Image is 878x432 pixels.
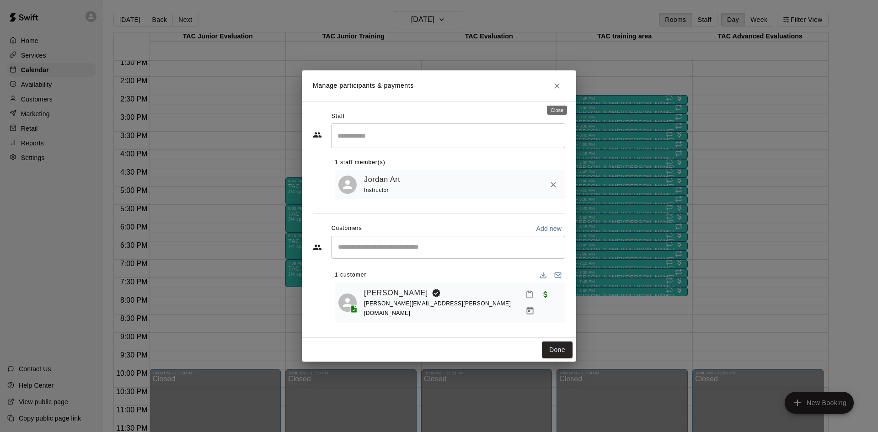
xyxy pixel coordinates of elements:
button: Done [542,341,573,358]
button: Manage bookings & payment [522,303,538,319]
button: Mark attendance [522,287,537,302]
div: Close [547,106,567,115]
a: Jordan Art [364,174,400,186]
svg: Staff [313,130,322,139]
div: Search staff [331,123,565,148]
div: Wyatt Wolpert [338,293,357,312]
span: Paid with Card [537,290,554,298]
button: Download list [536,268,551,283]
div: Jordan Art [338,176,357,194]
div: Start typing to search customers... [331,236,565,259]
p: Add new [536,224,562,233]
button: Remove [545,176,562,193]
svg: Customers [313,243,322,252]
span: Instructor [364,187,389,193]
button: Close [549,78,565,94]
span: Staff [332,109,345,124]
span: Customers [332,221,362,236]
span: 1 customer [335,268,366,283]
a: [PERSON_NAME] [364,287,428,299]
span: 1 staff member(s) [335,155,385,170]
svg: Booking Owner [432,288,441,298]
button: Email participants [551,268,565,283]
p: Manage participants & payments [313,81,414,91]
span: [PERSON_NAME][EMAIL_ADDRESS][PERSON_NAME][DOMAIN_NAME] [364,300,511,316]
button: Add new [532,221,565,236]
